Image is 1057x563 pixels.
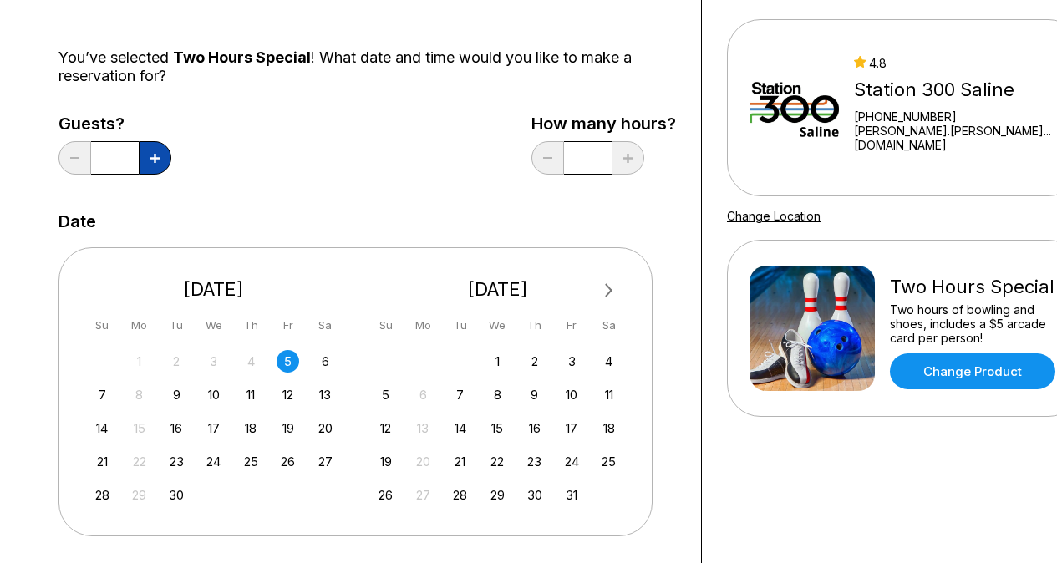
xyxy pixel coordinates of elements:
div: Choose Friday, September 26th, 2025 [277,450,299,473]
div: We [202,314,225,337]
div: You’ve selected ! What date and time would you like to make a reservation for? [58,48,676,85]
div: Choose Tuesday, September 30th, 2025 [165,484,188,506]
span: Two Hours Special [173,48,311,66]
div: Choose Tuesday, October 14th, 2025 [449,417,471,439]
div: Choose Sunday, October 26th, 2025 [374,484,397,506]
div: Tu [449,314,471,337]
div: Choose Friday, October 3rd, 2025 [561,350,583,373]
div: Choose Sunday, September 14th, 2025 [91,417,114,439]
div: Choose Tuesday, October 28th, 2025 [449,484,471,506]
img: Two Hours Special [750,266,875,391]
div: Not available Monday, October 27th, 2025 [412,484,434,506]
div: Not available Monday, October 13th, 2025 [412,417,434,439]
div: Choose Sunday, September 21st, 2025 [91,450,114,473]
div: Choose Thursday, September 11th, 2025 [240,383,262,406]
div: Choose Wednesday, October 8th, 2025 [486,383,509,406]
div: Not available Tuesday, September 2nd, 2025 [165,350,188,373]
div: Choose Sunday, October 12th, 2025 [374,417,397,439]
div: Not available Wednesday, September 3rd, 2025 [202,350,225,373]
div: Choose Wednesday, October 29th, 2025 [486,484,509,506]
label: How many hours? [531,114,676,133]
div: month 2025-09 [89,348,339,506]
div: Choose Tuesday, October 21st, 2025 [449,450,471,473]
div: Not available Monday, September 29th, 2025 [128,484,150,506]
div: Fr [561,314,583,337]
div: Choose Thursday, September 25th, 2025 [240,450,262,473]
div: Choose Saturday, September 6th, 2025 [314,350,337,373]
div: Choose Thursday, October 9th, 2025 [523,383,546,406]
div: [DATE] [84,278,343,301]
div: Choose Wednesday, October 1st, 2025 [486,350,509,373]
div: Choose Saturday, September 20th, 2025 [314,417,337,439]
div: Choose Tuesday, September 16th, 2025 [165,417,188,439]
div: Sa [597,314,620,337]
div: Choose Saturday, October 4th, 2025 [597,350,620,373]
div: Choose Saturday, October 18th, 2025 [597,417,620,439]
div: Choose Wednesday, September 10th, 2025 [202,383,225,406]
div: Choose Friday, September 19th, 2025 [277,417,299,439]
div: Tu [165,314,188,337]
label: Date [58,212,96,231]
button: Next Month [596,277,623,304]
div: Choose Sunday, October 19th, 2025 [374,450,397,473]
div: Su [91,314,114,337]
div: Choose Friday, September 5th, 2025 [277,350,299,373]
div: Mo [128,314,150,337]
div: Choose Sunday, September 7th, 2025 [91,383,114,406]
div: Choose Friday, October 10th, 2025 [561,383,583,406]
div: Choose Friday, October 17th, 2025 [561,417,583,439]
a: Change Product [890,353,1055,389]
div: Not available Monday, October 6th, 2025 [412,383,434,406]
div: Sa [314,314,337,337]
div: Choose Tuesday, October 7th, 2025 [449,383,471,406]
div: [DATE] [368,278,628,301]
div: Su [374,314,397,337]
img: Station 300 Saline [750,45,839,170]
div: Choose Friday, October 24th, 2025 [561,450,583,473]
div: Th [523,314,546,337]
div: Choose Sunday, September 28th, 2025 [91,484,114,506]
div: Choose Tuesday, September 9th, 2025 [165,383,188,406]
label: Guests? [58,114,171,133]
div: Choose Sunday, October 5th, 2025 [374,383,397,406]
div: Choose Friday, October 31st, 2025 [561,484,583,506]
div: Choose Thursday, October 30th, 2025 [523,484,546,506]
div: Choose Saturday, September 13th, 2025 [314,383,337,406]
div: Not available Monday, September 15th, 2025 [128,417,150,439]
div: Choose Wednesday, October 15th, 2025 [486,417,509,439]
div: Choose Thursday, October 2nd, 2025 [523,350,546,373]
div: Not available Thursday, September 4th, 2025 [240,350,262,373]
div: Th [240,314,262,337]
div: Not available Monday, September 22nd, 2025 [128,450,150,473]
a: Change Location [727,209,821,223]
div: Choose Saturday, September 27th, 2025 [314,450,337,473]
div: Choose Thursday, September 18th, 2025 [240,417,262,439]
div: Choose Wednesday, September 24th, 2025 [202,450,225,473]
div: Choose Thursday, October 16th, 2025 [523,417,546,439]
div: Choose Saturday, October 25th, 2025 [597,450,620,473]
div: We [486,314,509,337]
div: Not available Monday, September 8th, 2025 [128,383,150,406]
div: Choose Saturday, October 11th, 2025 [597,383,620,406]
div: Mo [412,314,434,337]
div: Not available Monday, September 1st, 2025 [128,350,150,373]
div: Choose Friday, September 12th, 2025 [277,383,299,406]
div: Choose Wednesday, October 22nd, 2025 [486,450,509,473]
div: Choose Tuesday, September 23rd, 2025 [165,450,188,473]
div: Choose Thursday, October 23rd, 2025 [523,450,546,473]
div: Choose Wednesday, September 17th, 2025 [202,417,225,439]
div: month 2025-10 [373,348,623,506]
div: Not available Monday, October 20th, 2025 [412,450,434,473]
div: Fr [277,314,299,337]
